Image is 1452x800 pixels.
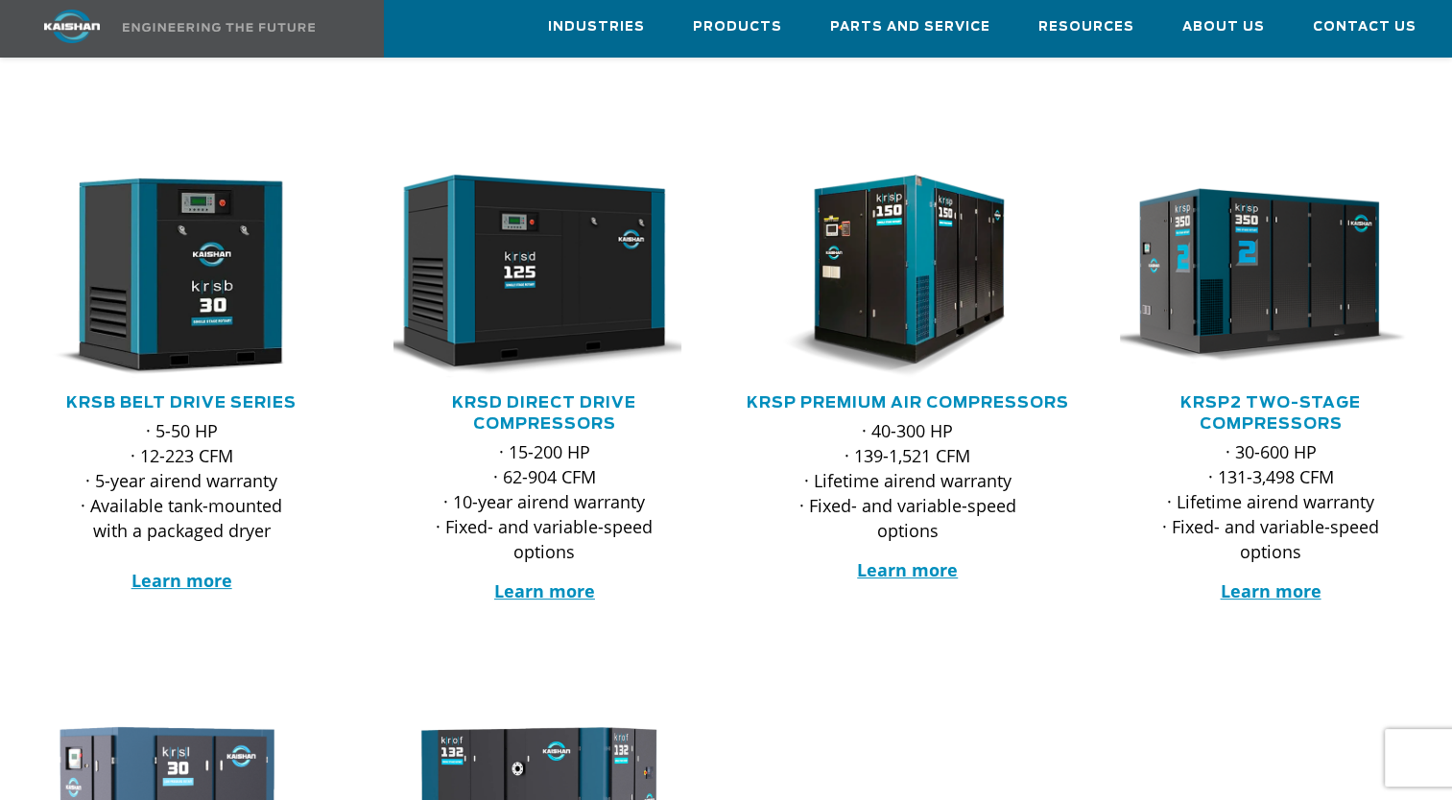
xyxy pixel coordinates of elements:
img: krsb30 [16,175,319,378]
img: krsp350 [1106,175,1408,378]
p: · 15-200 HP · 62-904 CFM · 10-year airend warranty · Fixed- and variable-speed options [432,439,656,564]
div: krsd125 [393,175,695,378]
p: · 5-50 HP · 12-223 CFM · 5-year airend warranty · Available tank-mounted with a packaged dryer [69,418,294,593]
a: Parts and Service [830,1,990,53]
a: Learn more [494,579,595,602]
a: Learn more [1220,579,1321,602]
a: KRSB Belt Drive Series [66,395,297,411]
a: Learn more [131,569,232,592]
a: Contact Us [1313,1,1416,53]
a: Industries [548,1,645,53]
a: About Us [1182,1,1265,53]
img: krsd125 [379,175,681,378]
div: krsb30 [31,175,332,378]
a: KRSP2 Two-Stage Compressors [1180,395,1361,432]
p: · 40-300 HP · 139-1,521 CFM · Lifetime airend warranty · Fixed- and variable-speed options [796,418,1020,543]
a: Products [693,1,782,53]
img: Engineering the future [123,23,315,32]
div: krsp350 [1120,175,1421,378]
div: krsp150 [757,175,1059,378]
span: Resources [1038,16,1134,38]
a: Learn more [857,558,958,581]
a: Resources [1038,1,1134,53]
span: Contact Us [1313,16,1416,38]
a: KRSD Direct Drive Compressors [452,395,636,432]
span: Parts and Service [830,16,990,38]
img: krsp150 [743,175,1045,378]
span: Products [693,16,782,38]
span: About Us [1182,16,1265,38]
span: Industries [548,16,645,38]
a: KRSP Premium Air Compressors [747,395,1069,411]
p: · 30-600 HP · 131-3,498 CFM · Lifetime airend warranty · Fixed- and variable-speed options [1158,439,1383,564]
